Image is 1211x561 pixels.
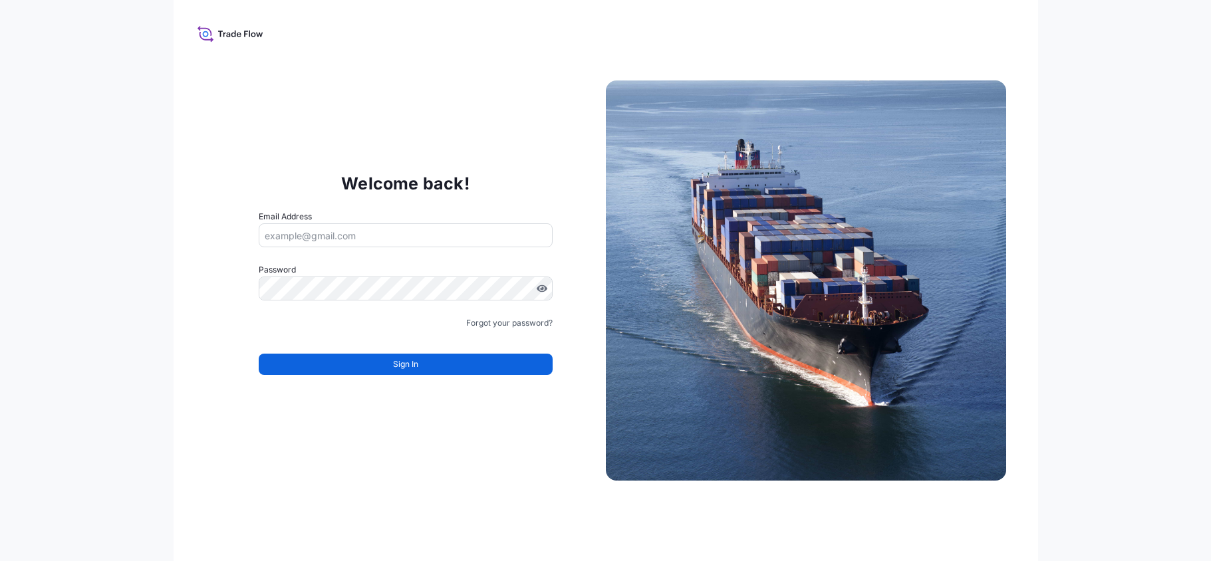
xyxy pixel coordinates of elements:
[466,316,553,330] a: Forgot your password?
[259,354,553,375] button: Sign In
[259,263,553,277] label: Password
[537,283,547,294] button: Show password
[341,173,470,194] p: Welcome back!
[393,358,418,371] span: Sign In
[259,223,553,247] input: example@gmail.com
[259,210,312,223] label: Email Address
[606,80,1006,481] img: Ship illustration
